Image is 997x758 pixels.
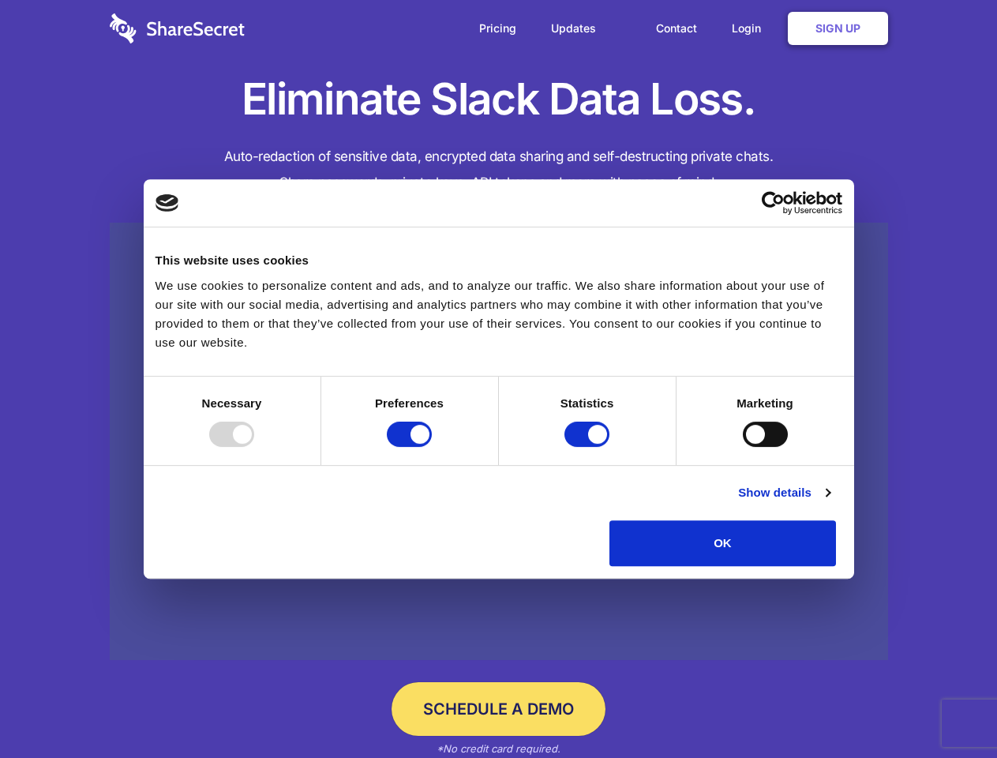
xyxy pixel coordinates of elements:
a: Sign Up [788,12,888,45]
strong: Marketing [737,396,793,410]
div: This website uses cookies [156,251,842,270]
a: Contact [640,4,713,53]
a: Pricing [463,4,532,53]
img: logo-wordmark-white-trans-d4663122ce5f474addd5e946df7df03e33cb6a1c49d2221995e7729f52c070b2.svg [110,13,245,43]
a: Usercentrics Cookiebot - opens in a new window [704,191,842,215]
img: logo [156,194,179,212]
strong: Necessary [202,396,262,410]
div: We use cookies to personalize content and ads, and to analyze our traffic. We also share informat... [156,276,842,352]
strong: Statistics [560,396,614,410]
a: Login [716,4,785,53]
h1: Eliminate Slack Data Loss. [110,71,888,128]
em: *No credit card required. [437,742,560,755]
a: Wistia video thumbnail [110,223,888,661]
button: OK [609,520,836,566]
a: Schedule a Demo [392,682,605,736]
a: Show details [738,483,830,502]
h4: Auto-redaction of sensitive data, encrypted data sharing and self-destructing private chats. Shar... [110,144,888,196]
strong: Preferences [375,396,444,410]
